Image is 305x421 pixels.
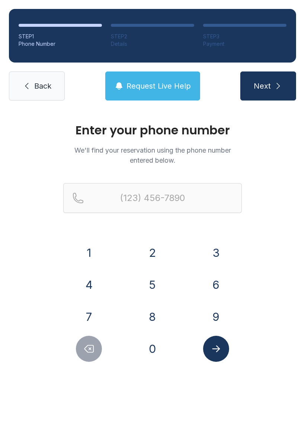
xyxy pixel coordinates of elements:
[34,81,51,91] span: Back
[139,336,166,362] button: 0
[63,124,242,136] h1: Enter your phone number
[76,240,102,266] button: 1
[139,272,166,298] button: 5
[203,336,229,362] button: Submit lookup form
[126,81,191,91] span: Request Live Help
[76,336,102,362] button: Delete number
[139,304,166,330] button: 8
[63,145,242,165] p: We'll find your reservation using the phone number entered below.
[19,33,102,40] div: STEP 1
[111,40,194,48] div: Details
[76,272,102,298] button: 4
[63,183,242,213] input: Reservation phone number
[203,304,229,330] button: 9
[203,240,229,266] button: 3
[111,33,194,40] div: STEP 2
[203,40,286,48] div: Payment
[76,304,102,330] button: 7
[203,33,286,40] div: STEP 3
[203,272,229,298] button: 6
[19,40,102,48] div: Phone Number
[139,240,166,266] button: 2
[254,81,271,91] span: Next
